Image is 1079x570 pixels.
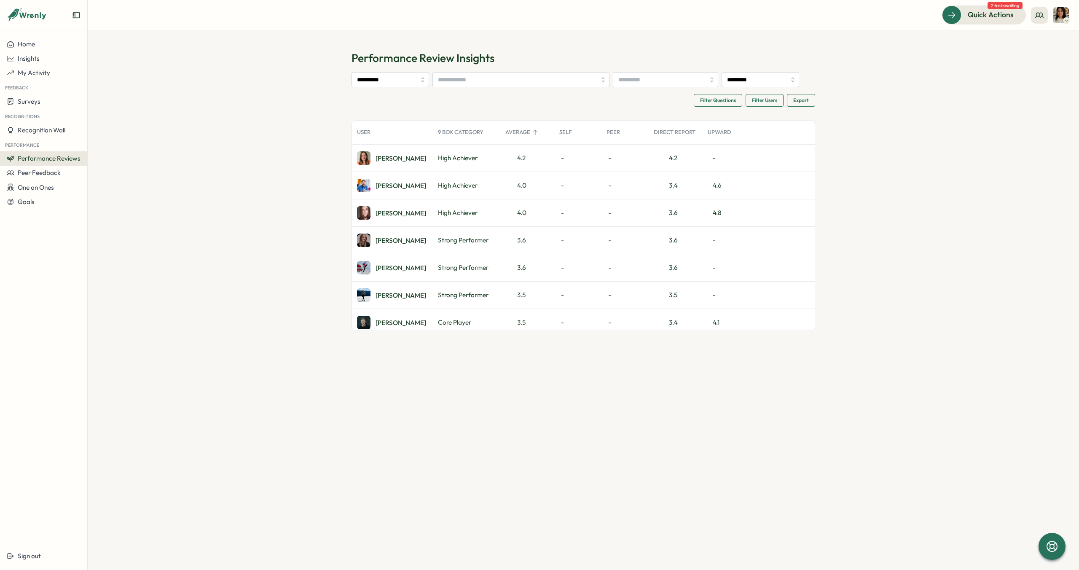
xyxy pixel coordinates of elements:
[988,2,1023,9] span: 2 tasks waiting
[18,169,61,177] span: Peer Feedback
[942,5,1026,24] button: Quick Actions
[669,208,678,218] div: 3.6
[554,309,601,336] div: -
[357,261,426,274] a: Alara Kivilcim[PERSON_NAME]
[433,282,500,309] div: Strong Performer
[357,179,370,192] img: Paul Hemsley
[1053,7,1069,23] img: Maria Khoury
[18,198,35,206] span: Goals
[18,54,40,62] span: Insights
[376,320,426,326] div: [PERSON_NAME]
[601,124,649,141] div: Peer
[433,309,500,336] div: Core Player
[601,282,649,309] div: -
[601,309,649,336] div: -
[601,199,649,226] div: -
[433,199,500,226] div: High Achiever
[72,11,81,19] button: Expand sidebar
[433,124,500,141] div: 9 Box Category
[703,282,750,309] div: -
[703,254,750,281] div: -
[357,316,370,329] img: Ben Cruttenden
[554,254,601,281] div: -
[357,261,370,274] img: Alara Kivilcim
[793,94,809,106] span: Export
[703,227,750,254] div: -
[752,94,777,106] span: Filter Users
[500,124,554,141] div: Average
[433,254,500,281] div: Strong Performer
[18,552,41,560] span: Sign out
[669,290,677,300] div: 3.5
[554,172,601,199] div: -
[357,151,426,165] a: Izzie Winstanley[PERSON_NAME]
[700,94,736,106] span: Filter Questions
[18,154,81,162] span: Performance Reviews
[357,288,370,302] img: Kori Keeling
[357,206,370,220] img: Allyn Neal
[376,183,426,189] div: [PERSON_NAME]
[357,206,426,220] a: Allyn Neal[PERSON_NAME]
[18,69,50,77] span: My Activity
[433,172,500,199] div: High Achiever
[703,124,752,141] div: Upward
[601,254,649,281] div: -
[500,254,554,281] div: 3.6
[703,309,750,336] div: 4.1
[376,265,426,271] div: [PERSON_NAME]
[669,153,677,163] div: 4.2
[554,199,601,226] div: -
[357,234,426,247] a: Aimee Weston[PERSON_NAME]
[601,172,649,199] div: -
[554,145,601,172] div: -
[352,124,433,141] div: User
[18,183,54,191] span: One on Ones
[669,318,678,327] div: 3.4
[601,227,649,254] div: -
[357,234,370,247] img: Aimee Weston
[376,210,426,216] div: [PERSON_NAME]
[554,227,601,254] div: -
[703,199,750,226] div: 4.8
[500,282,554,309] div: 3.5
[554,282,601,309] div: -
[376,155,426,161] div: [PERSON_NAME]
[669,181,678,190] div: 3.4
[500,172,554,199] div: 4.0
[500,227,554,254] div: 3.6
[500,199,554,226] div: 4.0
[18,40,35,48] span: Home
[18,126,65,134] span: Recognition Wall
[433,145,500,172] div: High Achiever
[376,237,426,244] div: [PERSON_NAME]
[554,124,601,141] div: Self
[500,309,554,336] div: 3.5
[433,227,500,254] div: Strong Performer
[357,316,426,329] a: Ben Cruttenden[PERSON_NAME]
[669,236,678,245] div: 3.6
[500,145,554,172] div: 4.2
[357,151,370,165] img: Izzie Winstanley
[787,94,815,107] button: Export
[357,179,426,192] a: Paul Hemsley[PERSON_NAME]
[968,9,1014,20] span: Quick Actions
[649,124,703,141] div: Direct Report
[352,51,815,65] h1: Performance Review Insights
[376,292,426,298] div: [PERSON_NAME]
[669,263,678,272] div: 3.6
[694,94,742,107] button: Filter Questions
[746,94,784,107] button: Filter Users
[18,97,40,105] span: Surveys
[703,172,750,199] div: 4.6
[703,145,750,172] div: -
[601,145,649,172] div: -
[357,288,426,302] a: Kori Keeling[PERSON_NAME]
